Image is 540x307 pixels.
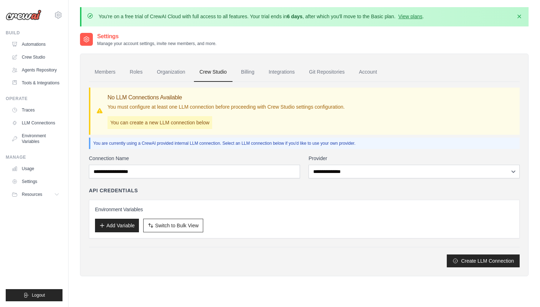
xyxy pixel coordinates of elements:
a: Traces [9,104,62,116]
button: Create LLM Connection [447,254,520,267]
a: Usage [9,163,62,174]
span: Switch to Bulk View [155,222,199,229]
span: Logout [32,292,45,298]
a: Organization [151,63,191,82]
a: Tools & Integrations [9,77,62,89]
a: Account [353,63,383,82]
label: Provider [309,155,520,162]
a: Billing [235,63,260,82]
div: Manage [6,154,62,160]
a: Crew Studio [194,63,232,82]
p: Manage your account settings, invite new members, and more. [97,41,216,46]
a: Integrations [263,63,300,82]
a: Crew Studio [9,51,62,63]
p: You're on a free trial of CrewAI Cloud with full access to all features. Your trial ends in , aft... [99,13,424,20]
a: Git Repositories [303,63,350,82]
button: Add Variable [95,219,139,232]
div: Operate [6,96,62,101]
h4: API Credentials [89,187,138,194]
a: View plans [398,14,422,19]
h2: Settings [97,32,216,41]
a: Roles [124,63,148,82]
a: LLM Connections [9,117,62,129]
a: Environment Variables [9,130,62,147]
p: You are currently using a CrewAI provided internal LLM connection. Select an LLM connection below... [93,140,517,146]
p: You can create a new LLM connection below [107,116,212,129]
button: Logout [6,289,62,301]
strong: 6 days [287,14,302,19]
img: Logo [6,10,41,20]
button: Switch to Bulk View [143,219,203,232]
h3: Environment Variables [95,206,514,213]
a: Agents Repository [9,64,62,76]
span: Resources [22,192,42,197]
a: Members [89,63,121,82]
p: You must configure at least one LLM connection before proceeding with Crew Studio settings config... [107,103,345,110]
a: Automations [9,39,62,50]
h3: No LLM Connections Available [107,93,345,102]
label: Connection Name [89,155,300,162]
button: Resources [9,189,62,200]
div: Build [6,30,62,36]
a: Settings [9,176,62,187]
